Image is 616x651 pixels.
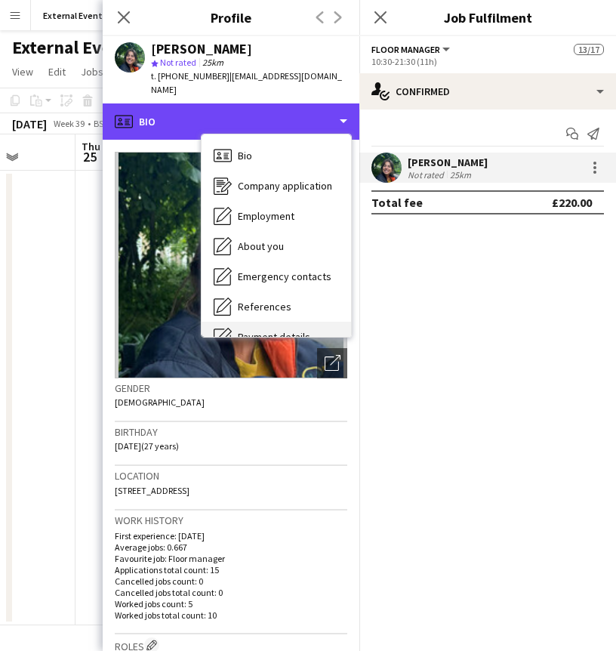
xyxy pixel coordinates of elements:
[115,396,205,408] span: [DEMOGRAPHIC_DATA]
[115,564,347,575] p: Applications total count: 15
[238,300,291,313] span: References
[115,598,347,609] p: Worked jobs count: 5
[202,140,351,171] div: Bio
[408,156,488,169] div: [PERSON_NAME]
[115,609,347,621] p: Worked jobs total count: 10
[115,425,347,439] h3: Birthday
[115,541,347,553] p: Average jobs: 0.667
[238,330,310,344] span: Payment details
[103,103,359,140] div: Bio
[238,209,294,223] span: Employment
[202,292,351,322] div: References
[12,65,33,79] span: View
[12,116,47,131] div: [DATE]
[115,530,347,541] p: First experience: [DATE]
[94,118,109,129] div: BST
[202,201,351,231] div: Employment
[552,195,592,210] div: £220.00
[238,149,252,162] span: Bio
[371,195,423,210] div: Total fee
[115,575,347,587] p: Cancelled jobs count: 0
[371,44,440,55] span: Floor manager
[151,42,252,56] div: [PERSON_NAME]
[79,148,100,165] span: 25
[408,169,447,180] div: Not rated
[115,485,189,496] span: [STREET_ADDRESS]
[75,62,109,82] a: Jobs
[115,514,347,527] h3: Work history
[574,44,604,55] span: 13/17
[359,8,616,27] h3: Job Fulfilment
[371,44,452,55] button: Floor manager
[317,348,347,378] div: Open photos pop-in
[151,70,229,82] span: t. [PHONE_NUMBER]
[31,1,120,30] button: External Events
[238,270,331,283] span: Emergency contacts
[115,152,347,378] img: Crew avatar or photo
[202,261,351,292] div: Emergency contacts
[82,140,100,153] span: Thu
[48,65,66,79] span: Edit
[12,36,137,59] h1: External Events
[42,62,72,82] a: Edit
[447,169,474,180] div: 25km
[202,171,351,201] div: Company application
[115,553,347,564] p: Favourite job: Floor manager
[202,231,351,261] div: About you
[160,57,196,68] span: Not rated
[115,469,347,483] h3: Location
[50,118,88,129] span: Week 39
[199,57,226,68] span: 25km
[151,70,342,95] span: | [EMAIL_ADDRESS][DOMAIN_NAME]
[81,65,103,79] span: Jobs
[238,179,332,193] span: Company application
[115,381,347,395] h3: Gender
[6,62,39,82] a: View
[238,239,284,253] span: About you
[202,322,351,352] div: Payment details
[115,587,347,598] p: Cancelled jobs total count: 0
[359,73,616,110] div: Confirmed
[371,56,604,67] div: 10:30-21:30 (11h)
[103,8,359,27] h3: Profile
[115,440,179,452] span: [DATE] (27 years)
